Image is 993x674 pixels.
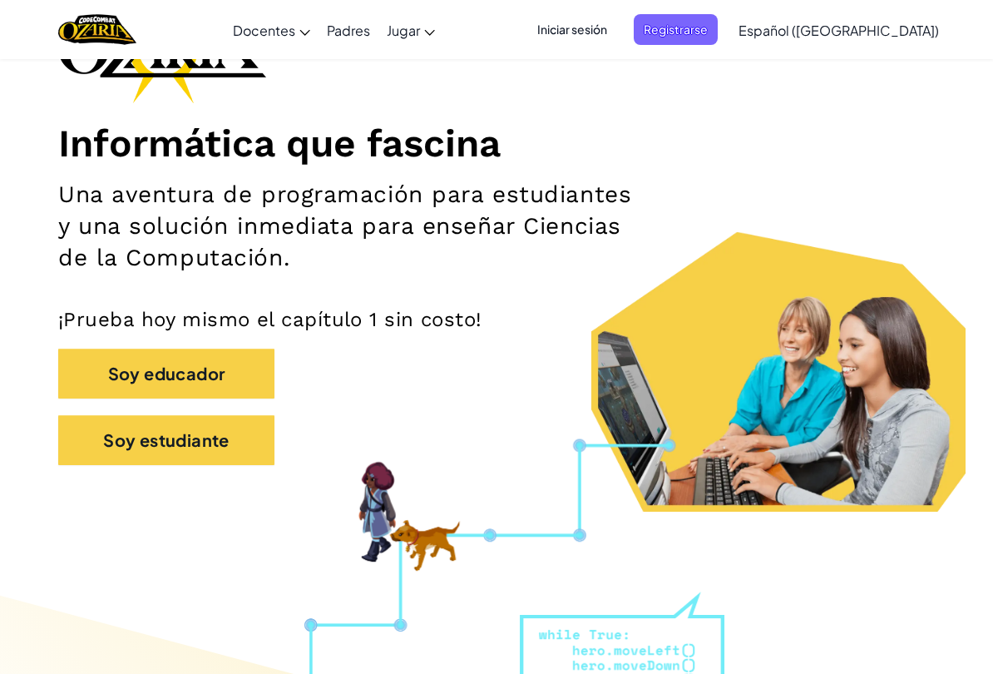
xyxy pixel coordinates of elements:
[58,307,935,332] p: ¡Prueba hoy mismo el capítulo 1 sin costo!
[730,7,947,52] a: Español ([GEOGRAPHIC_DATA])
[225,7,319,52] a: Docentes
[387,22,420,39] span: Jugar
[58,349,274,399] button: Soy educador
[634,14,718,45] button: Registrarse
[527,14,617,45] button: Iniciar sesión
[58,12,136,47] img: Home
[58,415,274,465] button: Soy estudiante
[233,22,295,39] span: Docentes
[319,7,378,52] a: Padres
[739,22,939,39] span: Español ([GEOGRAPHIC_DATA])
[378,7,443,52] a: Jugar
[58,12,136,47] a: Ozaria by CodeCombat logo
[58,120,935,166] h1: Informática que fascina
[58,179,645,274] h2: Una aventura de programación para estudiantes y una solución inmediata para enseñar Ciencias de l...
